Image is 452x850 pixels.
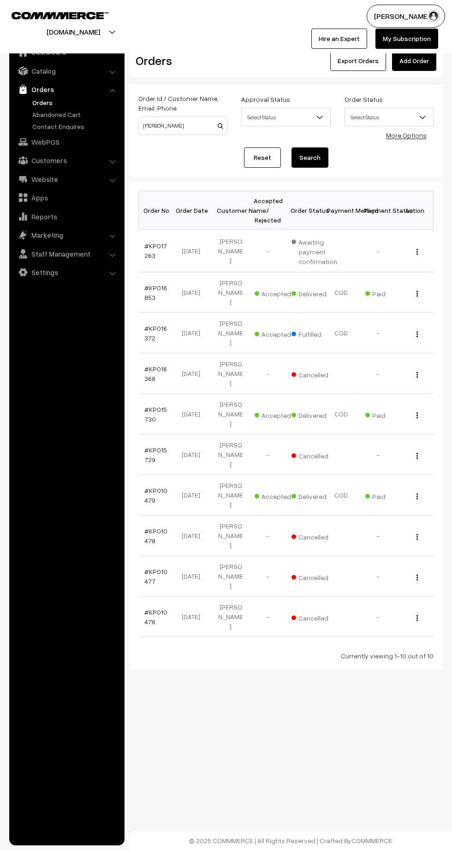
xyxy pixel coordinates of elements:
[360,191,397,229] th: Payment Status
[144,324,167,342] a: #KP016372
[249,556,286,597] td: -
[241,108,330,126] span: Select Status
[175,272,212,313] td: [DATE]
[144,405,167,423] a: #KP015730
[360,556,397,597] td: -
[212,191,249,229] th: Customer Name
[175,229,212,272] td: [DATE]
[30,110,121,119] a: Abandoned Cart
[12,264,121,281] a: Settings
[392,51,436,71] a: Add Order
[416,291,418,297] img: Menu
[291,611,338,623] span: Cancelled
[249,229,286,272] td: -
[365,287,411,299] span: Paid
[416,574,418,580] img: Menu
[416,372,418,378] img: Menu
[291,489,338,501] span: Delivered
[144,527,167,545] a: #KP010478
[12,81,121,98] a: Orders
[175,353,212,394] td: [DATE]
[12,246,121,262] a: Staff Management
[30,98,121,107] a: Orders
[12,134,121,150] a: WebPOS
[212,313,249,353] td: [PERSON_NAME]
[351,837,392,844] a: COMMMERCE
[144,608,167,626] a: #KP010476
[144,365,167,382] a: #KP016368
[323,272,360,313] td: COD
[144,446,167,463] a: #KP015729
[212,353,249,394] td: [PERSON_NAME]
[360,597,397,637] td: -
[12,208,121,225] a: Reports
[291,287,338,299] span: Delivered
[12,63,121,79] a: Catalog
[175,191,212,229] th: Order Date
[212,394,249,434] td: [PERSON_NAME]
[138,117,227,135] input: Order Id / Customer Name / Customer Email / Customer Phone
[212,229,249,272] td: [PERSON_NAME]
[244,147,281,168] a: Reset
[212,272,249,313] td: [PERSON_NAME]
[212,434,249,475] td: [PERSON_NAME]
[365,408,411,420] span: Paid
[345,108,434,126] span: Select Status
[291,368,338,380] span: Cancelled
[175,516,212,556] td: [DATE]
[212,475,249,516] td: [PERSON_NAME]
[212,556,249,597] td: [PERSON_NAME]
[291,570,338,582] span: Cancelled
[416,534,418,540] img: Menu
[12,171,121,188] a: Website
[311,29,367,49] a: Hire an Expert
[139,191,176,229] th: Order No
[323,394,360,434] td: COD
[212,597,249,637] td: [PERSON_NAME]
[360,229,397,272] td: -
[330,51,386,71] button: Export Orders
[375,29,438,49] a: My Subscription
[12,227,121,243] a: Marketing
[360,313,397,353] td: -
[175,475,212,516] td: [DATE]
[416,412,418,418] img: Menu
[175,394,212,434] td: [DATE]
[249,597,286,637] td: -
[416,249,418,255] img: Menu
[255,408,301,420] span: Accepted
[242,109,330,125] span: Select Status
[12,9,92,20] a: COMMMERCE
[249,434,286,475] td: -
[12,189,121,206] a: Apps
[416,331,418,337] img: Menu
[323,313,360,353] td: COD
[367,5,445,28] button: [PERSON_NAME]
[249,353,286,394] td: -
[360,434,397,475] td: -
[12,152,121,169] a: Customers
[360,516,397,556] td: -
[212,516,249,556] td: [PERSON_NAME]
[144,568,167,585] a: #KP010477
[14,20,132,43] button: [DOMAIN_NAME]
[416,615,418,621] img: Menu
[323,475,360,516] td: COD
[30,122,121,131] a: Contact Enquires
[129,831,452,850] footer: © 2025 COMMMERCE | All Rights Reserved | Crafted By
[138,651,434,661] div: Currently viewing 1-10 out of 10
[144,242,167,259] a: #KP017263
[175,434,212,475] td: [DATE]
[386,131,427,139] a: More Options
[360,353,397,394] td: -
[416,493,418,499] img: Menu
[255,287,301,299] span: Accepted
[291,235,338,266] span: Awaiting payment confirmation
[365,489,411,501] span: Paid
[291,327,338,339] span: Fulfilled
[427,9,440,23] img: user
[138,94,227,113] label: Order Id / Customer Name, Email, Phone
[241,94,290,104] label: Approval Status
[291,408,338,420] span: Delivered
[291,147,328,168] button: Search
